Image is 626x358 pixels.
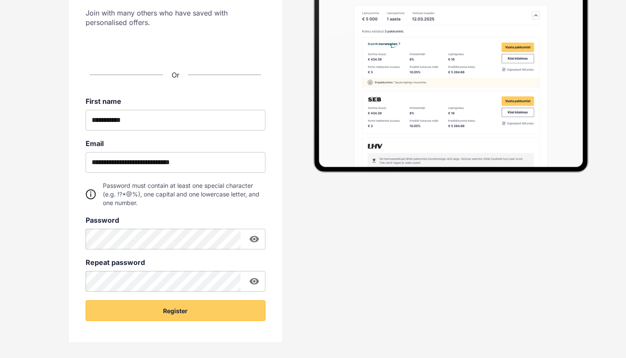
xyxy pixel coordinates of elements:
[86,139,265,148] label: Email
[172,71,179,79] span: Or
[86,216,265,224] label: Password
[86,258,265,267] label: Repeat password
[86,8,265,27] span: Join with many others who have saved with personalised offers.
[86,300,265,321] button: Register
[102,35,249,54] iframe: زر تسجيل الدخول باستخدام حساب Google
[163,307,188,315] span: Register
[86,97,265,106] label: First name
[103,181,265,207] span: Password must contain at least one special character (e.g. !?*@%), one capital and one lowercase ...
